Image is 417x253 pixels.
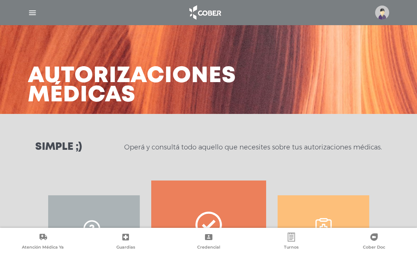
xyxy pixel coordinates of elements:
[250,233,332,252] a: Turnos
[116,244,135,251] span: Guardias
[197,244,220,251] span: Credencial
[1,233,84,252] a: Atención Médica Ya
[333,233,416,252] a: Cober Doc
[363,244,385,251] span: Cober Doc
[167,233,250,252] a: Credencial
[84,233,167,252] a: Guardias
[28,67,236,105] h3: Autorizaciones médicas
[22,244,64,251] span: Atención Médica Ya
[28,8,37,17] img: Cober_menu-lines-white.svg
[375,6,389,20] img: profile-placeholder.svg
[185,4,224,21] img: logo_cober_home-white.png
[284,244,299,251] span: Turnos
[35,142,82,152] h3: Simple ;)
[124,143,382,152] p: Operá y consultá todo aquello que necesites sobre tus autorizaciones médicas.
